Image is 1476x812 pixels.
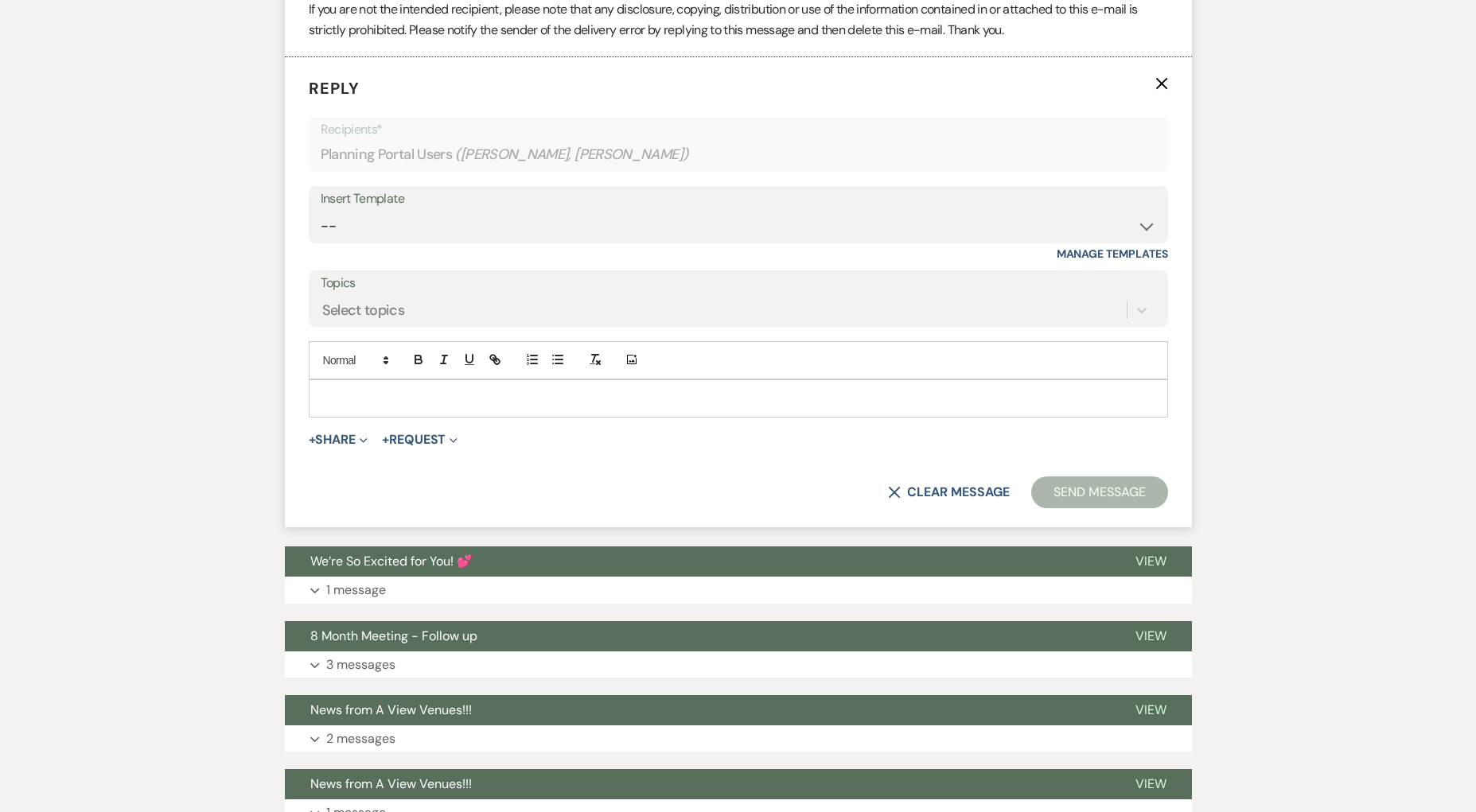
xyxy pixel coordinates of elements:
[1031,476,1167,508] button: Send Message
[309,1,1138,38] span: If you are not the intended recipient, please note that any disclosure, copying, distribution or ...
[285,725,1192,752] button: 2 messages
[326,655,395,675] p: 3 messages
[310,701,472,718] span: News from A View Venues!!!
[1110,621,1192,651] button: View
[326,728,395,749] p: 2 messages
[321,119,1156,140] p: Recipients*
[382,433,458,446] button: Request
[285,577,1192,604] button: 1 message
[1057,247,1168,261] a: Manage Templates
[321,272,1156,295] label: Topics
[888,486,1009,499] button: Clear message
[285,546,1110,577] button: We’re So Excited for You! 💕
[1110,546,1192,577] button: View
[1110,769,1192,799] button: View
[285,651,1192,678] button: 3 messages
[309,433,316,446] span: +
[321,139,1156,170] div: Planning Portal Users
[455,144,689,165] span: ( [PERSON_NAME], [PERSON_NAME] )
[1135,553,1166,569] span: View
[285,769,1110,799] button: News from A View Venues!!!
[310,627,477,644] span: 8 Month Meeting - Follow up
[322,299,405,321] div: Select topics
[1110,695,1192,725] button: View
[326,580,386,600] p: 1 message
[1135,775,1166,792] span: View
[382,433,389,446] span: +
[321,188,1156,211] div: Insert Template
[285,695,1110,725] button: News from A View Venues!!!
[310,553,473,569] span: We’re So Excited for You! 💕
[309,78,360,99] span: Reply
[310,775,472,792] span: News from A View Venues!!!
[309,433,368,446] button: Share
[285,621,1110,651] button: 8 Month Meeting - Follow up
[1135,627,1166,644] span: View
[1135,701,1166,718] span: View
